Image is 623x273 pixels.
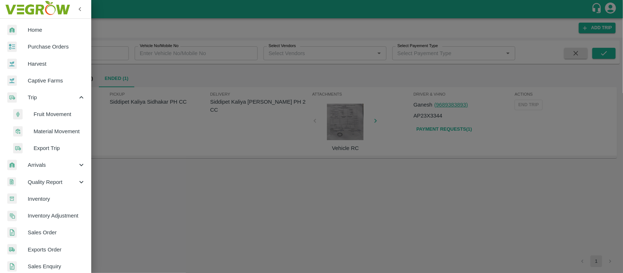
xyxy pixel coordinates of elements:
img: qualityReport [7,177,16,187]
img: harvest [7,58,17,69]
a: deliveryExport Trip [6,140,91,157]
img: shipments [7,244,17,255]
img: whInventory [7,193,17,204]
span: Sales Enquiry [28,262,85,270]
span: Inventory [28,195,85,203]
img: delivery [13,143,23,154]
span: Inventory Adjustment [28,212,85,220]
img: sales [7,261,17,272]
span: Quality Report [28,178,77,186]
img: whArrival [7,160,17,170]
img: whArrival [7,25,17,35]
span: Home [28,26,85,34]
span: Fruit Movement [34,110,85,118]
span: Trip [28,93,77,101]
a: materialMaterial Movement [6,123,91,140]
img: material [13,126,23,137]
a: fruitFruit Movement [6,106,91,123]
span: Exports Order [28,246,85,254]
span: Arrivals [28,161,77,169]
img: inventory [7,211,17,221]
span: Captive Farms [28,77,85,85]
span: Purchase Orders [28,43,85,51]
img: fruit [13,109,23,120]
img: sales [7,227,17,238]
img: delivery [7,92,17,103]
span: Export Trip [34,144,85,152]
span: Harvest [28,60,85,68]
img: reciept [7,42,17,52]
span: Sales Order [28,228,85,237]
span: Material Movement [34,127,85,135]
img: harvest [7,75,17,86]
